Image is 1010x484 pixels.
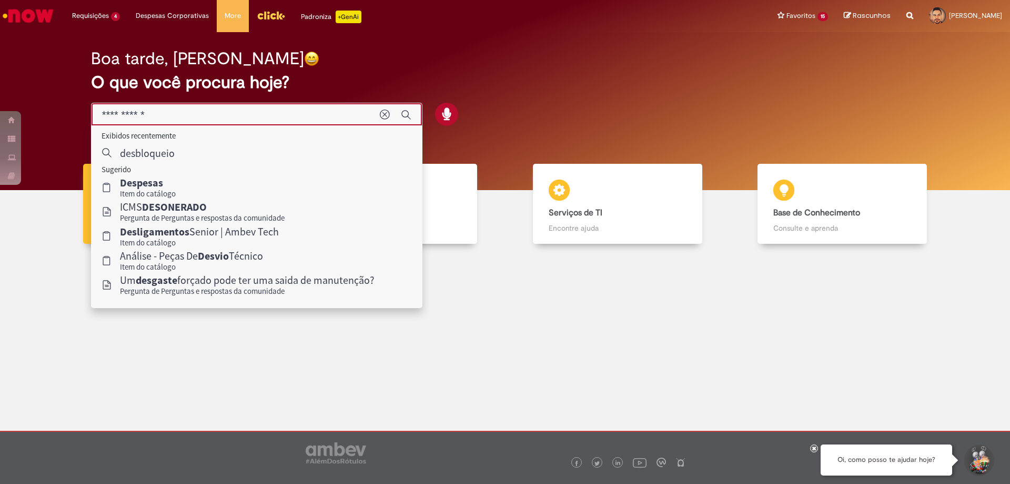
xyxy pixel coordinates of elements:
[91,50,304,68] h2: Boa tarde, [PERSON_NAME]
[257,7,285,23] img: click_logo_yellow_360x200.png
[225,11,241,21] span: More
[821,445,952,476] div: Oi, como posso te ajudar hoje?
[91,73,920,92] h2: O que você procura hoje?
[1,5,55,26] img: ServiceNow
[55,164,280,244] a: Tirar dúvidas Tirar dúvidas com Lupi Assist e Gen Ai
[633,456,647,469] img: logo_footer_youtube.png
[615,460,621,467] img: logo_footer_linkedin.png
[306,442,366,463] img: logo_footer_ambev_rotulo_gray.png
[72,11,109,21] span: Requisições
[773,223,911,233] p: Consulte e aprenda
[549,208,602,218] b: Serviços de TI
[594,461,600,466] img: logo_footer_twitter.png
[844,11,891,21] a: Rascunhos
[111,12,120,21] span: 4
[963,445,994,476] button: Iniciar Conversa de Suporte
[304,51,319,66] img: happy-face.png
[786,11,815,21] span: Favoritos
[730,164,955,244] a: Base de Conhecimento Consulte e aprenda
[676,458,685,467] img: logo_footer_naosei.png
[817,12,828,21] span: 15
[656,458,666,467] img: logo_footer_workplace.png
[773,208,860,218] b: Base de Conhecimento
[336,11,361,23] p: +GenAi
[505,164,730,244] a: Serviços de TI Encontre ajuda
[549,223,686,233] p: Encontre ajuda
[949,11,1002,20] span: [PERSON_NAME]
[301,11,361,23] div: Padroniza
[574,461,579,466] img: logo_footer_facebook.png
[136,11,209,21] span: Despesas Corporativas
[853,11,891,21] span: Rascunhos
